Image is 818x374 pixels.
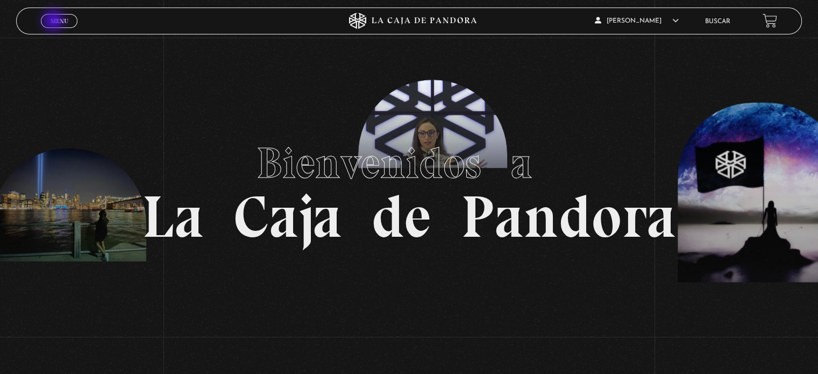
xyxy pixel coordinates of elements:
[51,18,68,24] span: Menu
[595,18,679,24] span: [PERSON_NAME]
[705,18,730,25] a: Buscar
[142,128,676,246] h1: La Caja de Pandora
[257,137,562,189] span: Bienvenidos a
[47,27,72,34] span: Cerrar
[763,13,777,28] a: View your shopping cart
